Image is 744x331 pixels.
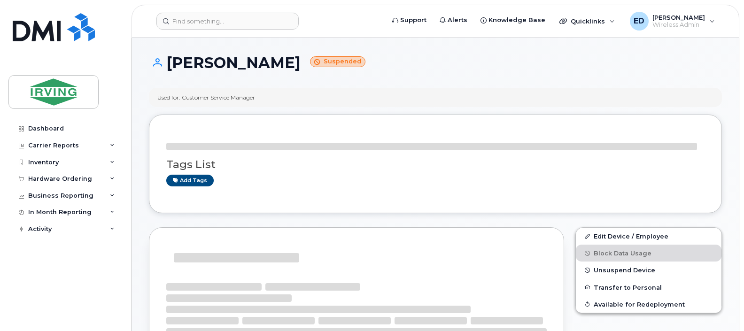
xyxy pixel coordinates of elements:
div: Used for: Customer Service Manager [157,93,255,101]
button: Block Data Usage [576,245,721,262]
h3: Tags List [166,159,705,170]
h1: [PERSON_NAME] [149,54,722,71]
button: Transfer to Personal [576,279,721,296]
button: Available for Redeployment [576,296,721,313]
span: Available for Redeployment [594,300,685,308]
small: Suspended [310,56,365,67]
button: Unsuspend Device [576,262,721,278]
a: Edit Device / Employee [576,228,721,245]
span: Unsuspend Device [594,267,655,274]
a: Add tags [166,175,214,186]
